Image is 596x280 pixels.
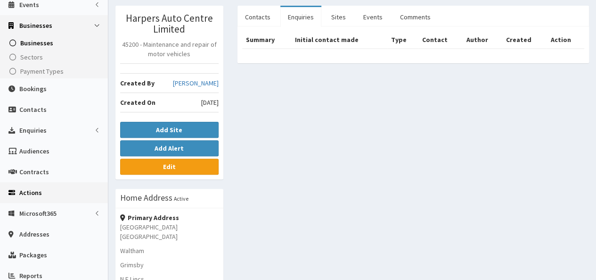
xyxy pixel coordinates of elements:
span: Actions [19,188,42,197]
a: Contacts [237,7,278,27]
span: Sectors [20,53,43,61]
button: Add Alert [120,140,219,156]
span: Addresses [19,230,49,238]
a: Sectors [2,50,108,64]
span: Reports [19,272,42,280]
span: Businesses [20,39,53,47]
h3: Harpers Auto Centre Limited [120,13,219,34]
p: [GEOGRAPHIC_DATA] [GEOGRAPHIC_DATA] [120,222,219,241]
b: Add Site [156,126,182,134]
th: Initial contact made [291,31,387,49]
a: Comments [392,7,438,27]
a: Businesses [2,36,108,50]
span: Bookings [19,85,47,93]
span: Enquiries [19,126,47,135]
b: Edit [163,162,176,171]
span: Businesses [19,21,52,30]
th: Created [502,31,547,49]
th: Type [387,31,418,49]
a: Enquiries [280,7,321,27]
span: [DATE] [201,98,219,107]
p: Grimsby [120,260,219,270]
span: Audiences [19,147,49,155]
a: Payment Types [2,64,108,78]
p: 45200 - Maintenance and repair of motor vehicles [120,40,219,59]
small: Active [174,195,188,202]
th: Action [547,31,584,49]
b: Add Alert [155,144,184,153]
span: Contracts [19,168,49,176]
span: Payment Types [20,67,64,76]
th: Contact [418,31,463,49]
span: Contacts [19,105,47,114]
span: Packages [19,251,47,259]
span: Microsoft365 [19,209,57,218]
a: Sites [324,7,353,27]
a: Events [356,7,390,27]
a: [PERSON_NAME] [173,78,219,88]
a: Edit [120,159,219,175]
b: Created By [120,79,155,87]
strong: Primary Address [120,213,179,222]
p: Waltham [120,246,219,255]
th: Summary [242,31,291,49]
th: Author [463,31,502,49]
span: Events [19,0,39,9]
h3: Home Address [120,194,172,202]
b: Created On [120,98,155,107]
